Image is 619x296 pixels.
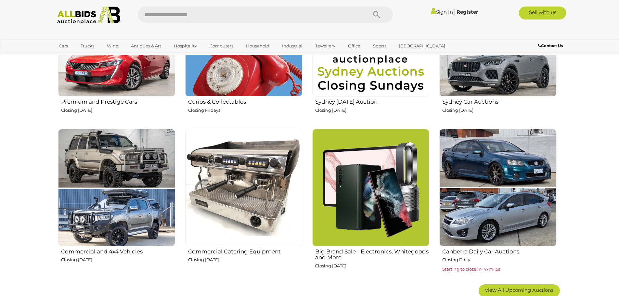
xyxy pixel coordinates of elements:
[439,129,556,279] a: Canberra Daily Car Auctions Closing Daily Starting to close in: 47m 15s
[76,41,98,51] a: Trucks
[457,9,478,15] a: Register
[61,107,175,114] p: Closing [DATE]
[442,97,556,105] h2: Sydney Car Auctions
[278,41,307,51] a: Industrial
[538,43,563,48] b: Contact Us
[442,256,556,264] p: Closing Daily
[315,262,429,270] p: Closing [DATE]
[454,8,456,15] span: |
[185,129,302,279] a: Commercial Catering Equipment Closing [DATE]
[188,247,302,255] h2: Commercial Catering Equipment
[54,6,124,24] img: Allbids.com.au
[395,41,449,51] a: [GEOGRAPHIC_DATA]
[58,129,175,246] img: Commercial and 4x4 Vehicles
[188,256,302,264] p: Closing [DATE]
[242,41,274,51] a: Household
[369,41,391,51] a: Sports
[61,256,175,264] p: Closing [DATE]
[61,97,175,105] h2: Premium and Prestige Cars
[315,107,429,114] p: Closing [DATE]
[360,6,393,23] button: Search
[188,97,302,105] h2: Curios & Collectables
[538,42,564,49] a: Contact Us
[315,247,429,261] h2: Big Brand Sale - Electronics, Whitegoods and More
[311,41,340,51] a: Jewellery
[58,129,175,279] a: Commercial and 4x4 Vehicles Closing [DATE]
[103,41,123,51] a: Wine
[439,129,556,246] img: Canberra Daily Car Auctions
[442,247,556,255] h2: Canberra Daily Car Auctions
[55,41,72,51] a: Cars
[127,41,165,51] a: Antiques & Art
[185,129,302,246] img: Commercial Catering Equipment
[442,107,556,114] p: Closing [DATE]
[315,97,429,105] h2: Sydney [DATE] Auction
[61,247,175,255] h2: Commercial and 4x4 Vehicles
[431,9,453,15] a: Sign In
[205,41,238,51] a: Computers
[442,266,500,272] span: Starting to close in: 47m 15s
[170,41,201,51] a: Hospitality
[312,129,429,279] a: Big Brand Sale - Electronics, Whitegoods and More Closing [DATE]
[312,129,429,246] img: Big Brand Sale - Electronics, Whitegoods and More
[485,287,553,293] span: View All Upcoming Auctions
[188,107,302,114] p: Closing Fridays
[344,41,365,51] a: Office
[519,6,566,19] a: Sell with us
